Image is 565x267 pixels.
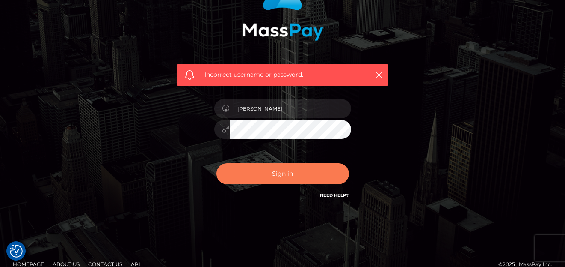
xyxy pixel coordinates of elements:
[10,245,23,258] button: Consent Preferences
[320,192,349,198] a: Need Help?
[10,245,23,258] img: Revisit consent button
[230,99,351,118] input: Username...
[204,70,361,79] span: Incorrect username or password.
[216,163,349,184] button: Sign in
